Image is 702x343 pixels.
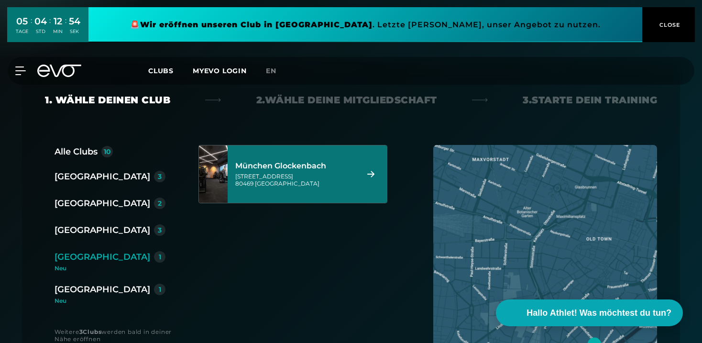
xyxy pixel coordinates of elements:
div: Neu [55,298,165,304]
div: München Glockenbach [235,161,355,171]
img: München Glockenbach [185,145,242,203]
button: CLOSE [642,7,695,42]
div: [GEOGRAPHIC_DATA] [55,283,150,296]
div: [GEOGRAPHIC_DATA] [55,170,150,183]
strong: Clubs [83,328,101,335]
span: Clubs [148,66,174,75]
div: 1 [159,254,161,260]
div: 05 [16,14,28,28]
div: [GEOGRAPHIC_DATA] [55,223,150,237]
div: SEK [69,28,80,35]
div: 1 [159,286,161,293]
div: [GEOGRAPHIC_DATA] [55,197,150,210]
div: STD [34,28,47,35]
a: Clubs [148,66,193,75]
div: : [49,15,51,41]
div: 2. Wähle deine Mitgliedschaft [256,93,437,107]
div: 1. Wähle deinen Club [45,93,170,107]
div: Weitere werden bald in deiner Nähe eröffnen [55,328,179,343]
a: en [266,66,288,77]
button: Hallo Athlet! Was möchtest du tun? [496,299,683,326]
div: : [31,15,32,41]
div: 2 [158,200,162,207]
span: Hallo Athlet! Was möchtest du tun? [526,307,671,320]
span: CLOSE [657,21,680,29]
strong: 3 [79,328,83,335]
div: 3. Starte dein Training [523,93,657,107]
span: en [266,66,276,75]
div: 54 [69,14,80,28]
div: 3 [158,227,162,233]
div: TAGE [16,28,28,35]
a: MYEVO LOGIN [193,66,247,75]
div: [GEOGRAPHIC_DATA] [55,250,150,264]
div: 10 [104,148,111,155]
div: 12 [53,14,63,28]
div: : [65,15,66,41]
div: 3 [158,173,162,180]
div: 04 [34,14,47,28]
div: Alle Clubs [55,145,98,158]
div: MIN [53,28,63,35]
div: [STREET_ADDRESS] 80469 [GEOGRAPHIC_DATA] [235,173,355,187]
div: Neu [55,266,173,271]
